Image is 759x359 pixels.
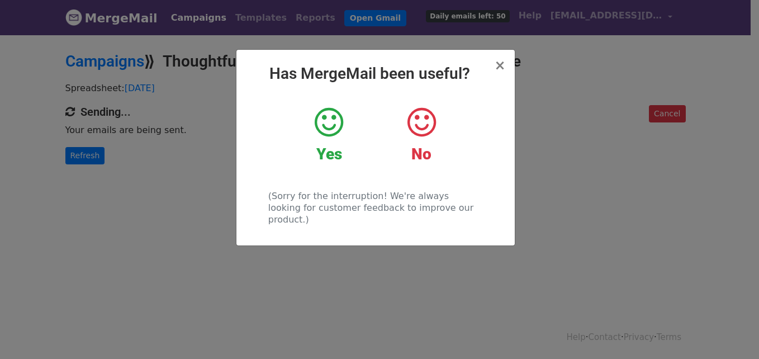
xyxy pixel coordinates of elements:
span: × [494,58,505,73]
strong: Yes [316,145,342,163]
button: Close [494,59,505,72]
a: Yes [291,106,367,164]
strong: No [411,145,431,163]
h2: Has MergeMail been useful? [245,64,506,83]
a: No [383,106,459,164]
p: (Sorry for the interruption! We're always looking for customer feedback to improve our product.) [268,190,482,225]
